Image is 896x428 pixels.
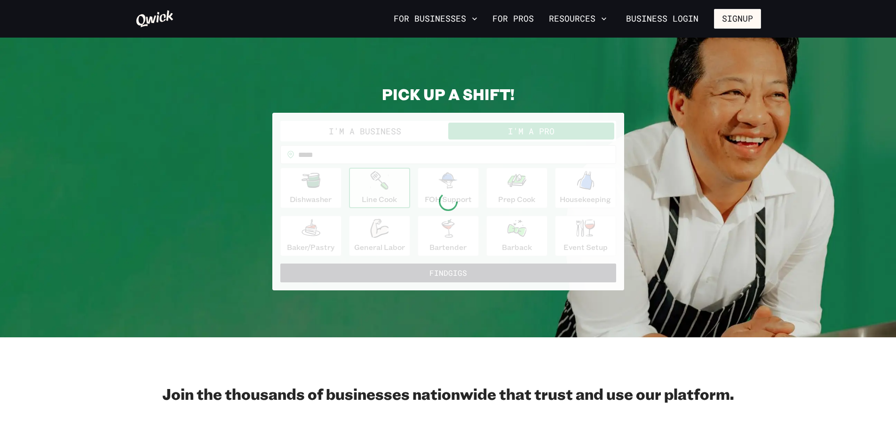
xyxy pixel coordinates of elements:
[714,9,761,29] button: Signup
[390,11,481,27] button: For Businesses
[135,384,761,403] h2: Join the thousands of businesses nationwide that trust and use our platform.
[545,11,611,27] button: Resources
[272,85,624,103] h2: PICK UP A SHIFT!
[489,11,538,27] a: For Pros
[618,9,706,29] a: Business Login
